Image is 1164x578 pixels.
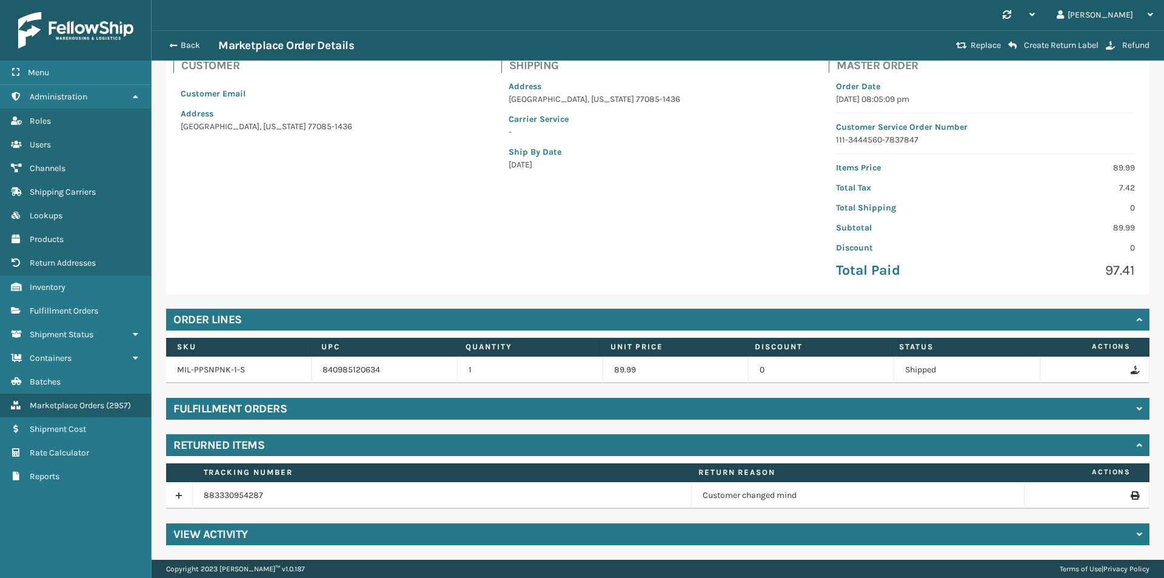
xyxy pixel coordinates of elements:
[836,241,978,254] p: Discount
[28,67,49,78] span: Menu
[173,402,287,416] h4: Fulfillment Orders
[181,58,487,73] h4: Customer
[30,448,89,458] span: Rate Calculator
[30,353,72,363] span: Containers
[30,424,86,434] span: Shipment Cost
[836,161,978,174] p: Items Price
[30,282,65,292] span: Inventory
[1131,491,1138,500] i: Print Return Label
[749,357,894,383] td: 0
[321,341,443,352] label: UPC
[899,341,1021,352] label: Status
[692,482,1025,509] td: Customer changed mind
[993,241,1135,254] p: 0
[173,527,248,542] h4: View Activity
[204,467,676,478] label: Tracking number
[836,80,1135,93] p: Order Date
[509,158,808,171] p: [DATE]
[173,312,242,327] h4: Order Lines
[1021,462,1138,482] span: Actions
[30,139,51,150] span: Users
[312,357,457,383] td: 840985120634
[1060,565,1102,573] a: Terms of Use
[30,329,93,340] span: Shipment Status
[30,163,65,173] span: Channels
[509,81,541,92] span: Address
[509,93,808,106] p: [GEOGRAPHIC_DATA] , [US_STATE] 77085-1436
[836,221,978,234] p: Subtotal
[162,40,218,51] button: Back
[181,87,480,100] p: Customer Email
[603,357,749,383] td: 89.99
[1131,366,1138,374] i: Refund Order Line
[18,12,133,49] img: logo
[30,187,96,197] span: Shipping Carriers
[30,400,104,411] span: Marketplace Orders
[836,133,1135,146] p: 111-3444560-7837847
[993,221,1135,234] p: 89.99
[836,93,1135,106] p: [DATE] 08:05:09 pm
[30,234,64,244] span: Products
[218,38,354,53] h3: Marketplace Order Details
[956,41,967,50] i: Replace
[836,201,978,214] p: Total Shipping
[509,58,815,73] h4: Shipping
[837,58,1142,73] h4: Master Order
[836,121,1135,133] p: Customer Service Order Number
[698,467,1006,478] label: Return Reason
[173,438,264,452] h4: Returned Items
[993,261,1135,280] p: 97.41
[509,126,808,138] p: -
[204,490,263,500] a: 883330954287
[894,357,1040,383] td: Shipped
[755,341,877,352] label: Discount
[993,161,1135,174] p: 89.99
[30,210,62,221] span: Lookups
[836,181,978,194] p: Total Tax
[177,341,299,352] label: SKU
[993,181,1135,194] p: 7.42
[181,109,213,119] span: Address
[30,116,51,126] span: Roles
[509,146,808,158] p: Ship By Date
[836,261,978,280] p: Total Paid
[177,365,245,375] a: MIL-PPSNPNK-1-S
[181,120,480,133] p: [GEOGRAPHIC_DATA] , [US_STATE] 77085-1436
[1103,565,1149,573] a: Privacy Policy
[952,40,1005,51] button: Replace
[1005,40,1102,51] button: Create Return Label
[1036,337,1138,357] span: Actions
[30,306,98,316] span: Fulfillment Orders
[1060,560,1149,578] div: |
[1102,40,1153,51] button: Refund
[509,113,808,126] p: Carrier Service
[106,400,131,411] span: ( 2957 )
[610,341,732,352] label: Unit Price
[30,471,59,482] span: Reports
[166,560,305,578] p: Copyright 2023 [PERSON_NAME]™ v 1.0.187
[1106,41,1115,50] i: Refund
[466,341,587,352] label: Quantity
[30,258,96,268] span: Return Addresses
[993,201,1135,214] p: 0
[1008,41,1017,50] i: Create Return Label
[30,377,61,387] span: Batches
[458,357,603,383] td: 1
[30,92,87,102] span: Administration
